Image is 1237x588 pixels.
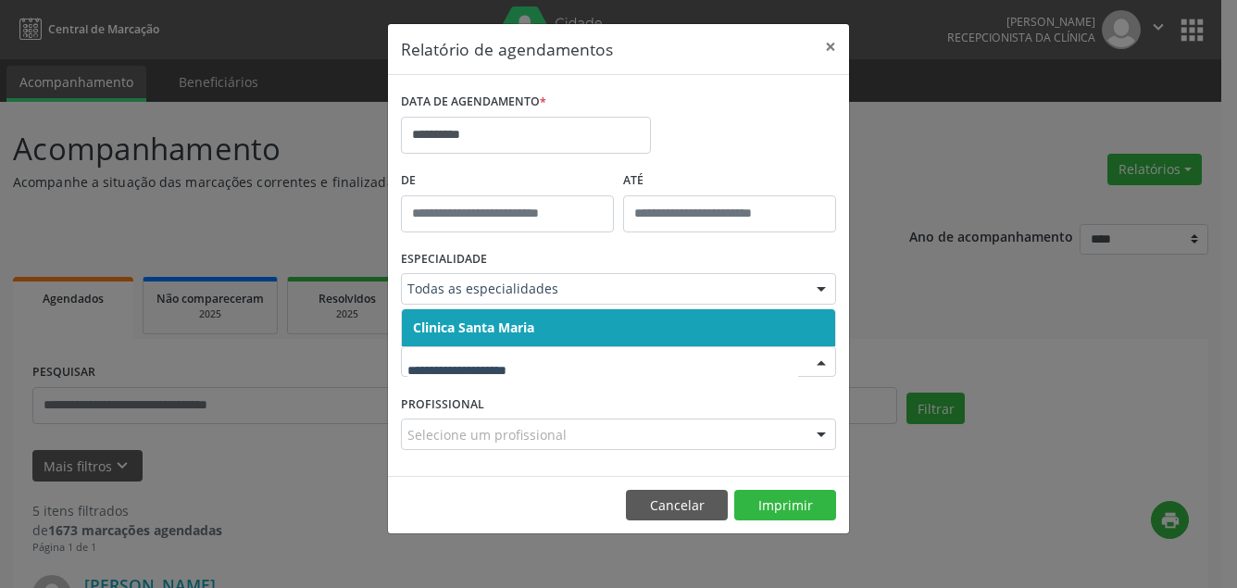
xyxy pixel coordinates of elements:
label: ESPECIALIDADE [401,245,487,274]
label: ATÉ [623,167,836,195]
span: Todas as especialidades [407,280,798,298]
button: Imprimir [734,490,836,521]
span: Clinica Santa Maria [413,319,534,336]
button: Cancelar [626,490,728,521]
span: Selecione um profissional [407,425,567,444]
h5: Relatório de agendamentos [401,37,613,61]
label: De [401,167,614,195]
button: Close [812,24,849,69]
label: PROFISSIONAL [401,390,484,419]
label: DATA DE AGENDAMENTO [401,88,546,117]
